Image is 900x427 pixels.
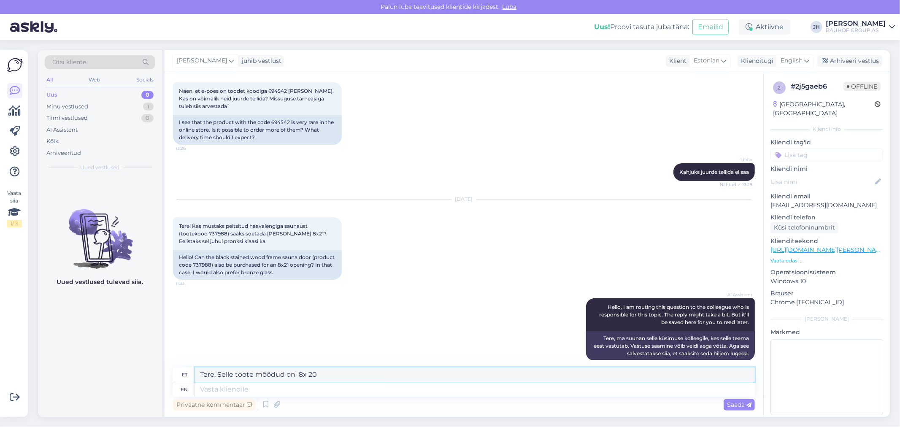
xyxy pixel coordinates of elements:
[87,74,102,85] div: Web
[173,195,755,203] div: [DATE]
[179,88,335,109] span: Näen, et e-poes on toodet koodiga 694542 [PERSON_NAME]. Kas on võimalik neid juurde tellida? Miss...
[771,177,873,186] input: Lisa nimi
[46,91,57,99] div: Uus
[720,181,752,188] span: Nähtud ✓ 13:29
[176,280,207,286] span: 11:33
[141,114,154,122] div: 0
[770,268,883,277] p: Operatsioonisüsteem
[586,331,755,361] div: Tere, ma suunan selle küsimuse kolleegile, kes selle teema eest vastutab. Vastuse saamine võib ve...
[694,56,719,65] span: Estonian
[594,23,610,31] b: Uus!
[770,222,838,233] div: Küsi telefoninumbrit
[826,20,895,34] a: [PERSON_NAME]BAUHOF GROUP AS
[177,56,227,65] span: [PERSON_NAME]
[52,58,86,67] span: Otsi kliente
[57,278,143,286] p: Uued vestlused tulevad siia.
[727,401,751,408] span: Saada
[791,81,843,92] div: # 2j5gaeb6
[500,3,519,11] span: Luba
[666,57,686,65] div: Klient
[738,57,773,65] div: Klienditugi
[770,149,883,161] input: Lisa tag
[176,145,207,151] span: 13:26
[38,194,162,270] img: No chats
[7,189,22,227] div: Vaata siia
[599,304,750,325] span: Hello, I am routing this question to the colleague who is responsible for this topic. The reply m...
[692,19,729,35] button: Emailid
[173,399,255,411] div: Privaatne kommentaar
[7,57,23,73] img: Askly Logo
[46,114,88,122] div: Tiimi vestlused
[770,192,883,201] p: Kliendi email
[46,137,59,146] div: Kõik
[721,157,752,163] span: Liidia
[141,91,154,99] div: 0
[238,57,281,65] div: juhib vestlust
[46,103,88,111] div: Minu vestlused
[182,368,187,382] div: et
[770,213,883,222] p: Kliendi telefon
[45,74,54,85] div: All
[770,237,883,246] p: Klienditeekond
[679,169,749,175] span: Kahjuks juurde tellida ei saa
[770,328,883,337] p: Märkmed
[811,21,822,33] div: JH
[770,298,883,307] p: Chrome [TECHNICAL_ID]
[195,368,755,382] textarea: Tere. Selle toote mõõdud on 8x 20
[135,74,155,85] div: Socials
[826,20,886,27] div: [PERSON_NAME]
[773,100,875,118] div: [GEOGRAPHIC_DATA], [GEOGRAPHIC_DATA]
[781,56,803,65] span: English
[770,315,883,323] div: [PERSON_NAME]
[46,126,78,134] div: AI Assistent
[143,103,154,111] div: 1
[778,84,781,91] span: 2
[770,277,883,286] p: Windows 10
[46,149,81,157] div: Arhiveeritud
[81,164,120,171] span: Uued vestlused
[7,220,22,227] div: 1 / 3
[770,138,883,147] p: Kliendi tag'id
[817,55,882,67] div: Arhiveeri vestlus
[181,382,188,397] div: en
[826,27,886,34] div: BAUHOF GROUP AS
[770,289,883,298] p: Brauser
[739,19,790,35] div: Aktiivne
[721,292,752,298] span: AI Assistent
[770,125,883,133] div: Kliendi info
[173,250,342,280] div: Hello! Can the black stained wood frame sauna door (product code 737988) also be purchased for an...
[770,201,883,210] p: [EMAIL_ADDRESS][DOMAIN_NAME]
[843,82,881,91] span: Offline
[173,115,342,145] div: I see that the product with the code 694542 is very rare in the online store. Is it possible to o...
[594,22,689,32] div: Proovi tasuta juba täna:
[770,165,883,173] p: Kliendi nimi
[770,257,883,265] p: Vaata edasi ...
[179,223,328,244] span: Tere! Kas mustaks peitsitud haavalengiga saunaust (tootekood 737988) saaks soetada [PERSON_NAME] ...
